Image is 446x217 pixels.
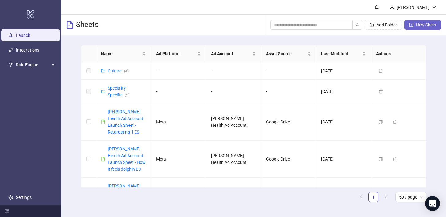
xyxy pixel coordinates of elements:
td: - [151,62,206,80]
button: Add Folder [365,20,402,30]
span: 50 / page [399,192,423,202]
a: Speciality-Specific(2) [108,86,129,97]
div: Open Intercom Messenger [425,196,440,211]
td: [DATE] [316,103,371,141]
span: ( 4 ) [124,69,129,73]
span: search [355,23,359,27]
td: Google Drive [261,103,316,141]
span: copy [379,120,383,124]
span: New Sheet [416,22,436,27]
li: Previous Page [356,192,366,202]
div: Page Size [395,192,426,202]
span: Add Folder [376,22,397,27]
span: Rule Engine [16,59,50,71]
td: Google Drive [261,141,316,178]
td: Meta [151,178,206,215]
a: Launch [16,33,30,38]
span: menu-fold [5,209,9,213]
span: bell [375,5,379,9]
li: Next Page [381,192,390,202]
td: Google Drive [261,178,316,215]
td: - [206,62,261,80]
th: Ad Platform [151,45,206,62]
td: - [151,80,206,103]
li: 1 [368,192,378,202]
td: [DATE] [316,141,371,178]
td: [PERSON_NAME] Health Ad Account [206,103,261,141]
span: file [101,120,105,124]
span: delete [379,69,383,73]
td: [DATE] [316,178,371,215]
td: - [261,80,316,103]
span: delete [393,120,397,124]
button: left [356,192,366,202]
span: folder-add [370,23,374,27]
th: Actions [371,45,426,62]
td: [DATE] [316,80,371,103]
span: Last Modified [321,50,361,57]
td: Meta [151,141,206,178]
span: fork [9,63,13,67]
a: Integrations [16,48,39,52]
a: [PERSON_NAME] Health Ad Account Launch Sheet - Retargeting 1 ES [108,109,143,134]
button: right [381,192,390,202]
th: Asset Source [261,45,316,62]
th: Name [96,45,151,62]
span: plus-square [409,23,413,27]
span: folder [101,69,105,73]
span: right [384,195,387,199]
span: Name [101,50,141,57]
th: Ad Account [206,45,261,62]
span: left [359,195,363,199]
td: - [206,80,261,103]
span: ( 2 ) [125,93,129,97]
button: New Sheet [404,20,441,30]
span: copy [379,157,383,161]
span: delete [379,89,383,94]
a: [PERSON_NAME] Health Ad Account Launch Sheet - AU case study [108,184,143,209]
span: user [390,5,394,10]
td: - [261,62,316,80]
span: folder [101,89,105,94]
span: Ad Account [211,50,251,57]
div: [PERSON_NAME] [394,4,432,11]
span: Asset Source [266,50,306,57]
span: Ad Platform [156,50,196,57]
a: Settings [16,195,32,200]
span: file-text [66,21,74,29]
td: [PERSON_NAME] Health Ad Account [206,141,261,178]
td: Meta [151,103,206,141]
span: delete [393,157,397,161]
td: [DATE] [316,62,371,80]
a: [PERSON_NAME] Health Ad Account Launch Sheet - How it feels dolphin ES [108,146,146,172]
a: 1 [369,192,378,202]
h3: Sheets [76,20,98,30]
span: down [432,5,436,10]
td: [PERSON_NAME] Health Ad Account [206,178,261,215]
a: Culture(4) [108,68,129,73]
span: file [101,157,105,161]
th: Last Modified [316,45,371,62]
